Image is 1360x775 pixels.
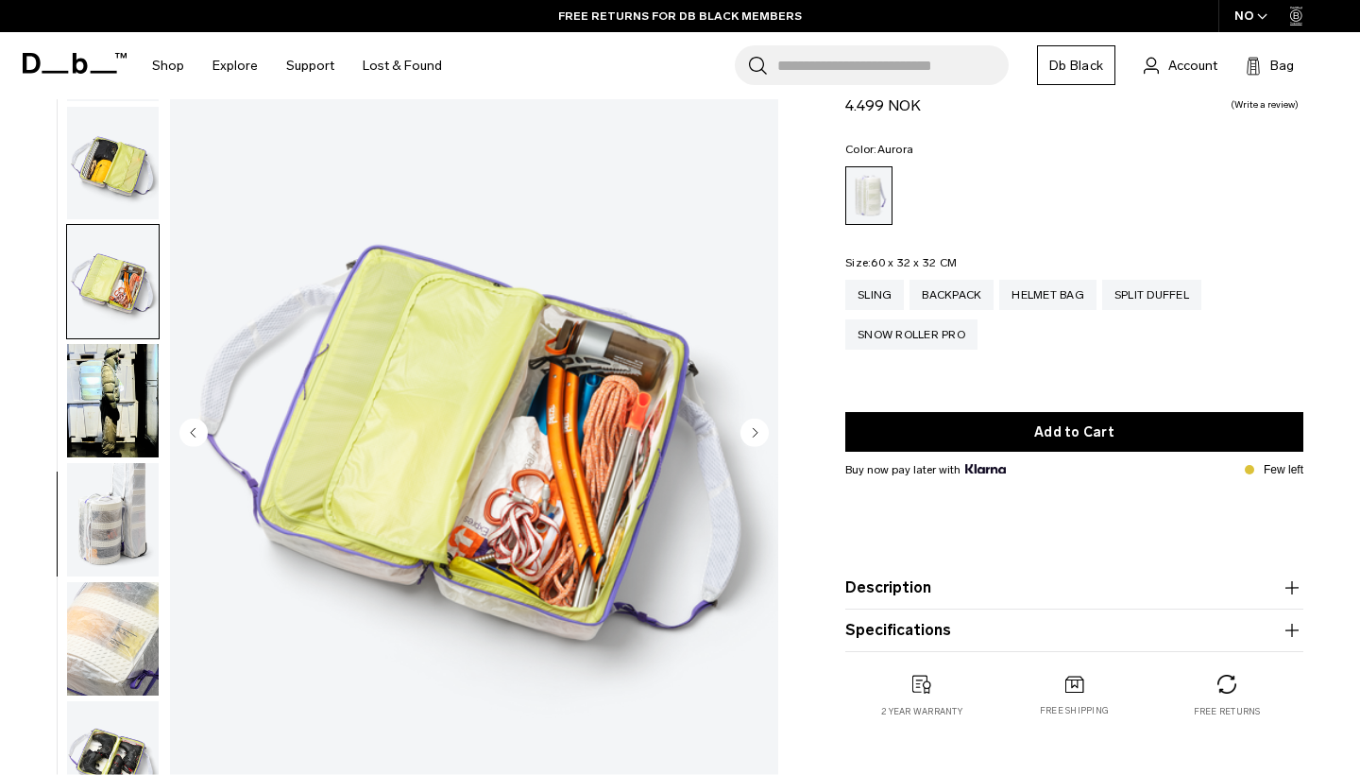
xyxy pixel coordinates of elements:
[1144,54,1217,77] a: Account
[179,418,208,450] button: Previous slide
[1231,100,1299,110] a: Write a review
[67,463,159,577] img: Weigh_Lighter_Split_Duffel_70L_9.png
[1264,461,1303,478] p: Few left
[1246,54,1294,77] button: Bag
[1040,704,1109,717] p: Free shipping
[1270,56,1294,76] span: Bag
[66,224,160,339] button: Weigh_Lighter_Split_Duffel_70L_7.png
[845,144,913,155] legend: Color:
[138,32,456,99] nav: Main Navigation
[845,319,977,350] a: Snow Roller Pro
[66,343,160,458] button: Weigh Lighter Split Duffel 70L Aurora
[740,418,769,450] button: Next slide
[152,32,184,99] a: Shop
[871,256,957,269] span: 60 x 32 x 32 CM
[881,705,962,718] p: 2 year warranty
[965,464,1006,474] img: {"height" => 20, "alt" => "Klarna"}
[909,280,994,310] a: Backpack
[845,166,892,225] a: Aurora
[1194,705,1261,718] p: Free returns
[363,32,442,99] a: Lost & Found
[1102,280,1201,310] a: Split Duffel
[286,32,334,99] a: Support
[66,462,160,577] button: Weigh_Lighter_Split_Duffel_70L_9.png
[212,32,258,99] a: Explore
[67,225,159,338] img: Weigh_Lighter_Split_Duffel_70L_7.png
[845,280,904,310] a: Sling
[845,257,957,268] legend: Size:
[999,280,1096,310] a: Helmet Bag
[66,106,160,221] button: Weigh_Lighter_Split_Duffel_70L_6.png
[67,107,159,220] img: Weigh_Lighter_Split_Duffel_70L_6.png
[877,143,914,156] span: Aurora
[1168,56,1217,76] span: Account
[845,96,921,114] span: 4.499 NOK
[67,344,159,457] img: Weigh Lighter Split Duffel 70L Aurora
[558,8,802,25] a: FREE RETURNS FOR DB BLACK MEMBERS
[66,581,160,697] button: Weigh_Lighter_Split_Duffel_70L_10.png
[1037,45,1115,85] a: Db Black
[845,461,1006,478] span: Buy now pay later with
[845,412,1303,452] button: Add to Cart
[845,577,1303,599] button: Description
[67,582,159,696] img: Weigh_Lighter_Split_Duffel_70L_10.png
[845,619,1303,642] button: Specifications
